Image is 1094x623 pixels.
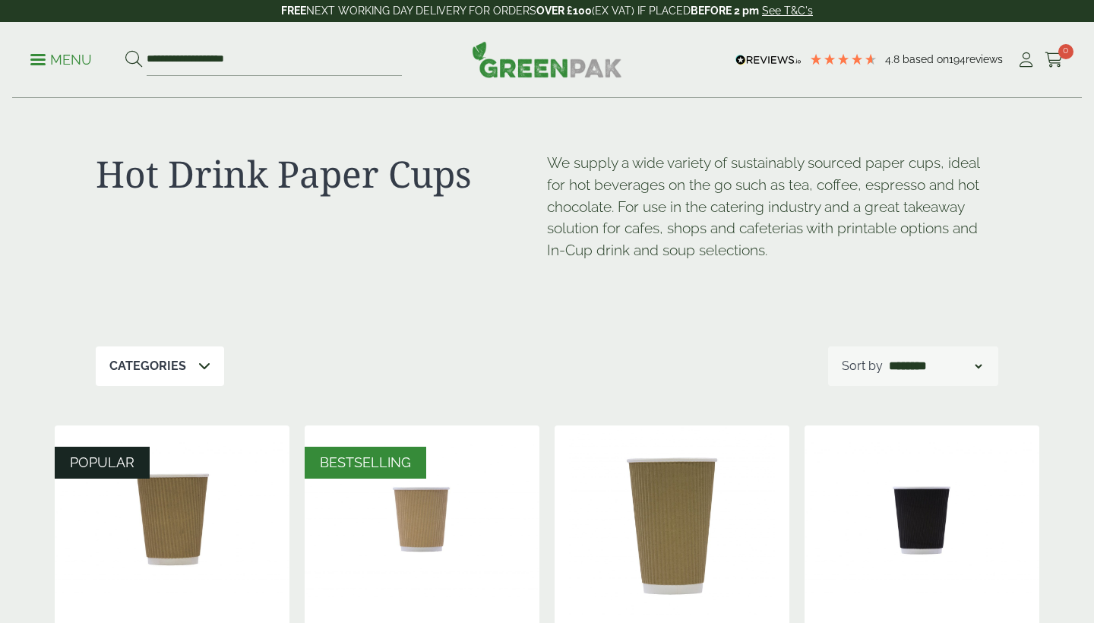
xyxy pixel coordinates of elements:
[305,425,539,615] img: 8oz Kraft Ripple Cup-0
[691,5,759,17] strong: BEFORE 2 pm
[903,53,949,65] span: Based on
[55,425,289,615] img: 12oz Kraft Ripple Cup-0
[30,51,92,66] a: Menu
[805,425,1039,615] img: 8oz Black Ripple Cup -0
[885,53,903,65] span: 4.8
[320,454,411,470] span: BESTSELLING
[1045,52,1064,68] i: Cart
[536,5,592,17] strong: OVER £100
[109,357,186,375] p: Categories
[555,425,789,615] img: 16oz Kraft c
[809,52,877,66] div: 4.78 Stars
[966,53,1003,65] span: reviews
[30,51,92,69] p: Menu
[762,5,813,17] a: See T&C's
[472,41,622,77] img: GreenPak Supplies
[281,5,306,17] strong: FREE
[96,152,547,196] h1: Hot Drink Paper Cups
[949,53,966,65] span: 194
[547,152,998,261] p: We supply a wide variety of sustainably sourced paper cups, ideal for hot beverages on the go suc...
[1017,52,1036,68] i: My Account
[70,454,134,470] span: POPULAR
[1045,49,1064,71] a: 0
[1058,44,1073,59] span: 0
[842,357,883,375] p: Sort by
[735,55,802,65] img: REVIEWS.io
[886,357,985,375] select: Shop order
